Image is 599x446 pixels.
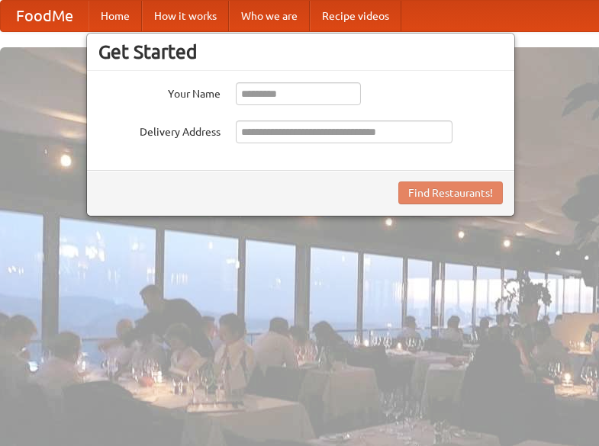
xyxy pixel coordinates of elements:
[398,181,503,204] button: Find Restaurants!
[229,1,310,31] a: Who we are
[1,1,89,31] a: FoodMe
[98,40,503,63] h3: Get Started
[142,1,229,31] a: How it works
[98,82,221,101] label: Your Name
[98,120,221,140] label: Delivery Address
[89,1,142,31] a: Home
[310,1,401,31] a: Recipe videos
